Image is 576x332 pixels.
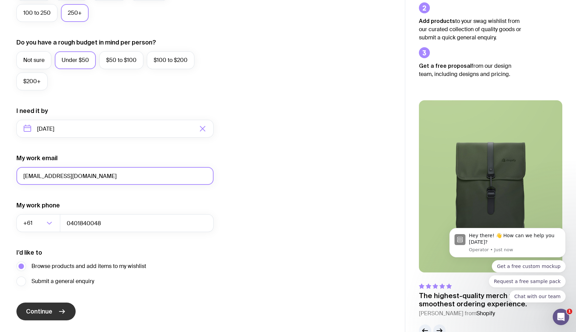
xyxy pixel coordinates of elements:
label: $200+ [16,73,48,90]
iframe: Intercom live chat [553,309,569,325]
button: Continue [16,303,76,320]
label: $100 to $200 [147,51,194,69]
input: Search for option [34,214,44,232]
span: Continue [26,307,52,316]
label: 100 to 250 [16,4,57,22]
label: My work email [16,154,57,162]
strong: Get a free proposal [419,63,472,69]
label: I need it by [16,107,48,115]
span: 1 [567,309,572,314]
div: Search for option [16,214,60,232]
label: I’d like to [16,248,42,257]
label: My work phone [16,201,60,209]
p: to your swag wishlist from our curated collection of quality goods or submit a quick general enqu... [419,17,522,42]
strong: Add products [419,18,455,24]
label: Under $50 [55,51,96,69]
input: 0400123456 [60,214,214,232]
p: from our design team, including designs and pricing. [419,62,522,78]
iframe: Intercom notifications message [439,175,576,314]
label: $50 to $100 [99,51,143,69]
span: Shopify [476,310,495,317]
span: Submit a general enquiry [31,277,94,285]
span: +61 [23,214,34,232]
label: 250+ [61,4,89,22]
input: Select a target date [16,120,214,138]
p: The highest-quality merch with the smoothest ordering experience. [419,292,562,308]
cite: [PERSON_NAME] from [419,309,562,318]
input: you@email.com [16,167,214,185]
label: Do you have a rough budget in mind per person? [16,38,156,47]
label: Not sure [16,51,51,69]
span: Browse products and add items to my wishlist [31,262,146,270]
